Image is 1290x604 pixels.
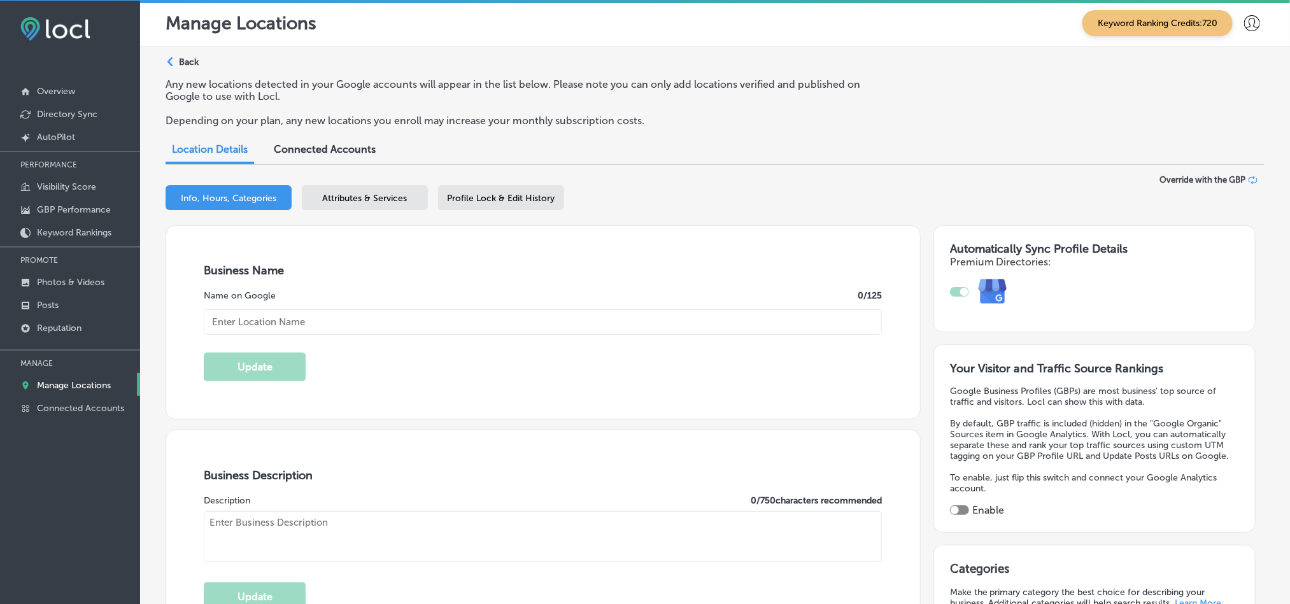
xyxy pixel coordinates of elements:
[204,353,306,381] button: Update
[37,181,96,192] p: Visibility Score
[166,13,316,34] p: Manage Locations
[37,403,124,414] p: Connected Accounts
[1159,175,1245,185] span: Override with the GBP
[972,504,1004,516] label: Enable
[751,495,882,506] label: 0 / 750 characters recommended
[969,268,1017,316] img: e7ababfa220611ac49bdb491a11684a6.png
[950,386,1239,407] p: Google Business Profiles (GBPs) are most business' top source of traffic and visitors. Locl can s...
[37,277,104,288] p: Photos & Videos
[950,256,1239,268] h4: Premium Directories:
[166,115,880,127] p: Depending on your plan, any new locations you enroll may increase your monthly subscription costs.
[37,227,111,238] p: Keyword Rankings
[20,17,90,41] img: fda3e92497d09a02dc62c9cd864e3231.png
[204,263,882,277] h3: Business Name
[172,143,248,155] span: Location Details
[37,86,75,97] p: Overview
[166,78,880,102] p: Any new locations detected in your Google accounts will appear in the list below. Please note you...
[1082,10,1233,36] span: Keyword Ranking Credits: 720
[37,109,97,120] p: Directory Sync
[950,362,1239,376] h3: Your Visitor and Traffic Source Rankings
[37,204,111,215] p: GBP Performance
[37,132,75,143] p: AutoPilot
[204,290,276,301] label: Name on Google
[181,193,276,204] span: Info, Hours, Categories
[204,309,882,335] input: Enter Location Name
[37,380,111,391] p: Manage Locations
[179,57,199,67] p: Back
[858,290,882,301] label: 0 /125
[448,193,555,204] span: Profile Lock & Edit History
[274,143,376,155] span: Connected Accounts
[950,242,1239,256] h3: Automatically Sync Profile Details
[950,472,1239,494] p: To enable, just flip this switch and connect your Google Analytics account.
[323,193,408,204] span: Attributes & Services
[204,495,250,506] label: Description
[37,323,82,334] p: Reputation
[37,300,59,311] p: Posts
[950,561,1239,580] h3: Categories
[950,418,1239,461] p: By default, GBP traffic is included (hidden) in the "Google Organic" Sources item in Google Analy...
[204,468,882,482] h3: Business Description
